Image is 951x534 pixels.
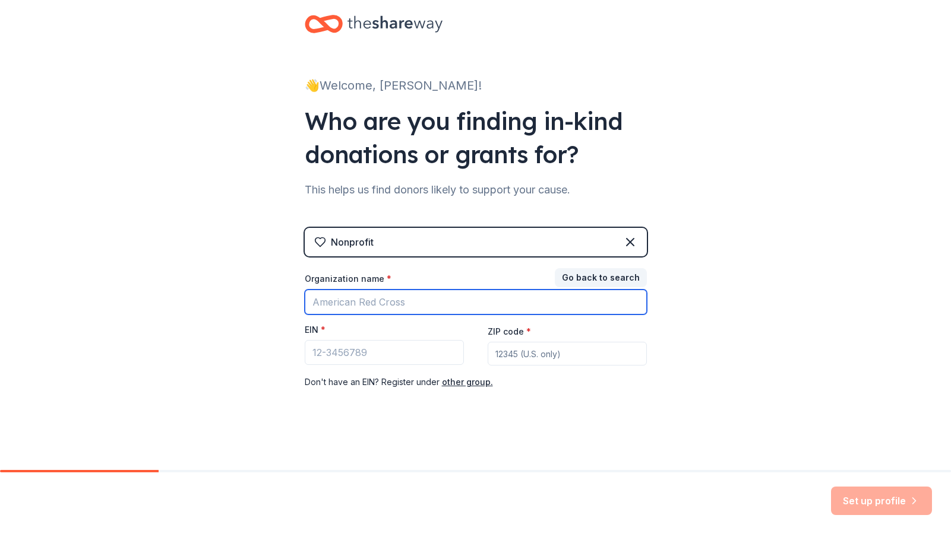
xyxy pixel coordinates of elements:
input: 12-3456789 [305,340,464,365]
label: EIN [305,324,326,336]
input: 12345 (U.S. only) [488,342,647,365]
button: Go back to search [555,268,647,287]
input: American Red Cross [305,290,647,314]
div: Nonprofit [331,235,374,249]
div: This helps us find donors likely to support your cause. [305,180,647,199]
div: Who are you finding in-kind donations or grants for? [305,104,647,171]
button: other group. [442,375,493,389]
label: ZIP code [488,326,531,338]
div: 👋 Welcome, [PERSON_NAME]! [305,76,647,95]
div: Don ' t have an EIN? Register under [305,375,647,389]
label: Organization name [305,273,391,285]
